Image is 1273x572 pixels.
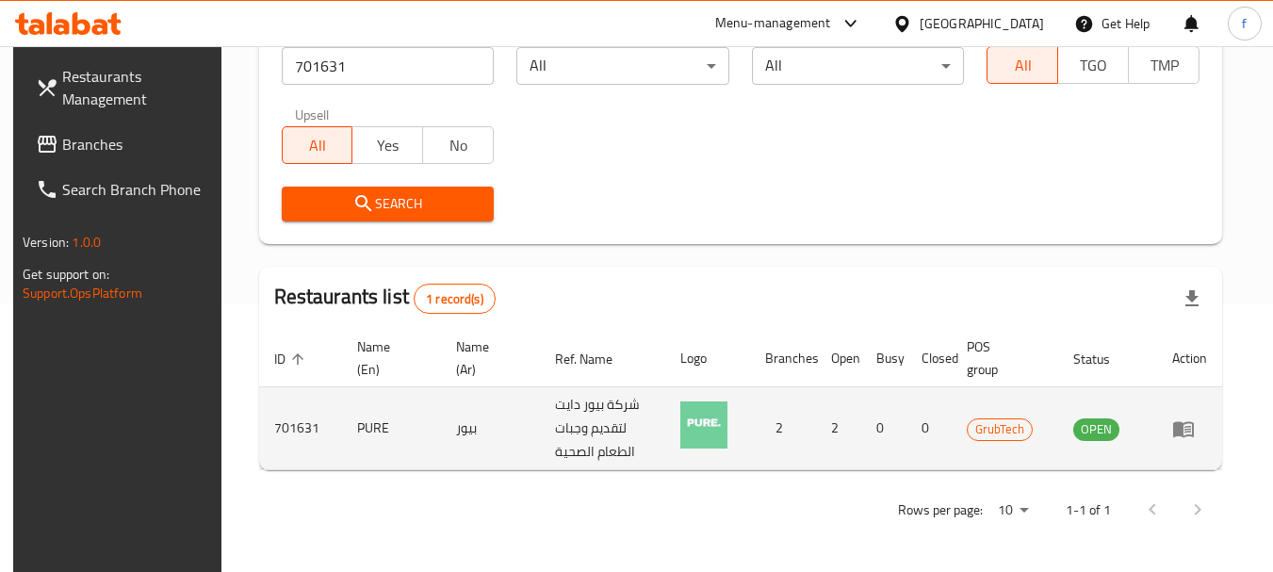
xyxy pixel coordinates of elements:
[1066,52,1121,79] span: TGO
[259,330,1222,470] table: enhanced table
[555,348,637,370] span: Ref. Name
[516,47,729,85] div: All
[665,330,750,387] th: Logo
[1066,498,1111,522] p: 1-1 of 1
[990,497,1036,525] div: Rows per page:
[1073,348,1134,370] span: Status
[1073,418,1119,441] div: OPEN
[259,387,342,470] td: 701631
[987,46,1058,84] button: All
[1073,418,1119,440] span: OPEN
[342,387,441,470] td: PURE
[1136,52,1192,79] span: TMP
[360,132,416,159] span: Yes
[282,126,353,164] button: All
[1057,46,1129,84] button: TGO
[415,290,495,308] span: 1 record(s)
[72,230,101,254] span: 1.0.0
[816,330,861,387] th: Open
[906,387,952,470] td: 0
[967,335,1036,381] span: POS group
[274,348,310,370] span: ID
[21,122,226,167] a: Branches
[750,387,816,470] td: 2
[282,187,495,221] button: Search
[441,387,540,470] td: بيور
[1157,330,1222,387] th: Action
[295,107,330,121] label: Upsell
[21,54,226,122] a: Restaurants Management
[62,65,211,110] span: Restaurants Management
[431,132,486,159] span: No
[680,401,727,449] img: PURE
[351,126,423,164] button: Yes
[1169,276,1215,321] div: Export file
[282,47,495,85] input: Search for restaurant name or ID..
[968,418,1032,440] span: GrubTech
[861,387,906,470] td: 0
[861,330,906,387] th: Busy
[290,132,346,159] span: All
[920,13,1044,34] div: [GEOGRAPHIC_DATA]
[1128,46,1200,84] button: TMP
[23,230,69,254] span: Version:
[750,330,816,387] th: Branches
[752,47,965,85] div: All
[357,335,418,381] span: Name (En)
[23,262,109,286] span: Get support on:
[23,281,142,305] a: Support.OpsPlatform
[715,12,831,35] div: Menu-management
[816,387,861,470] td: 2
[62,178,211,201] span: Search Branch Phone
[995,52,1051,79] span: All
[906,330,952,387] th: Closed
[1242,13,1247,34] span: f
[62,133,211,155] span: Branches
[274,283,496,314] h2: Restaurants list
[898,498,983,522] p: Rows per page:
[21,167,226,212] a: Search Branch Phone
[297,192,480,216] span: Search
[422,126,494,164] button: No
[540,387,665,470] td: شركة بيور دايت لتقديم وجبات الطعام الصحية
[456,335,517,381] span: Name (Ar)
